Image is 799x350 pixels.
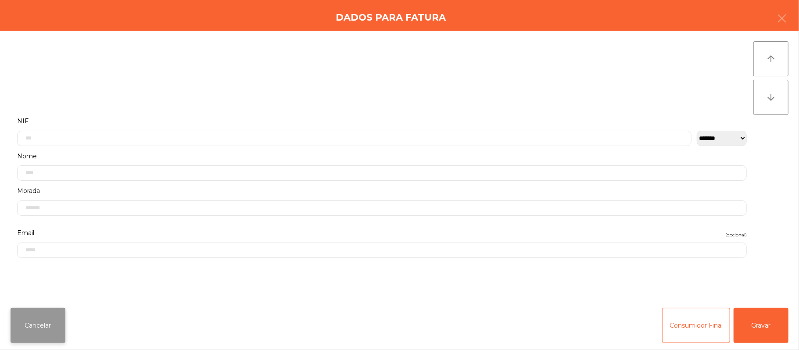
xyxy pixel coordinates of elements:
span: Email [17,227,34,239]
i: arrow_downward [766,92,776,103]
i: arrow_upward [766,54,776,64]
span: (opcional) [725,231,747,239]
button: Gravar [734,308,788,343]
button: Consumidor Final [662,308,730,343]
span: Nome [17,150,37,162]
span: NIF [17,115,29,127]
button: arrow_upward [753,41,788,76]
h4: Dados para Fatura [336,11,446,24]
span: Morada [17,185,40,197]
button: Cancelar [11,308,65,343]
button: arrow_downward [753,80,788,115]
